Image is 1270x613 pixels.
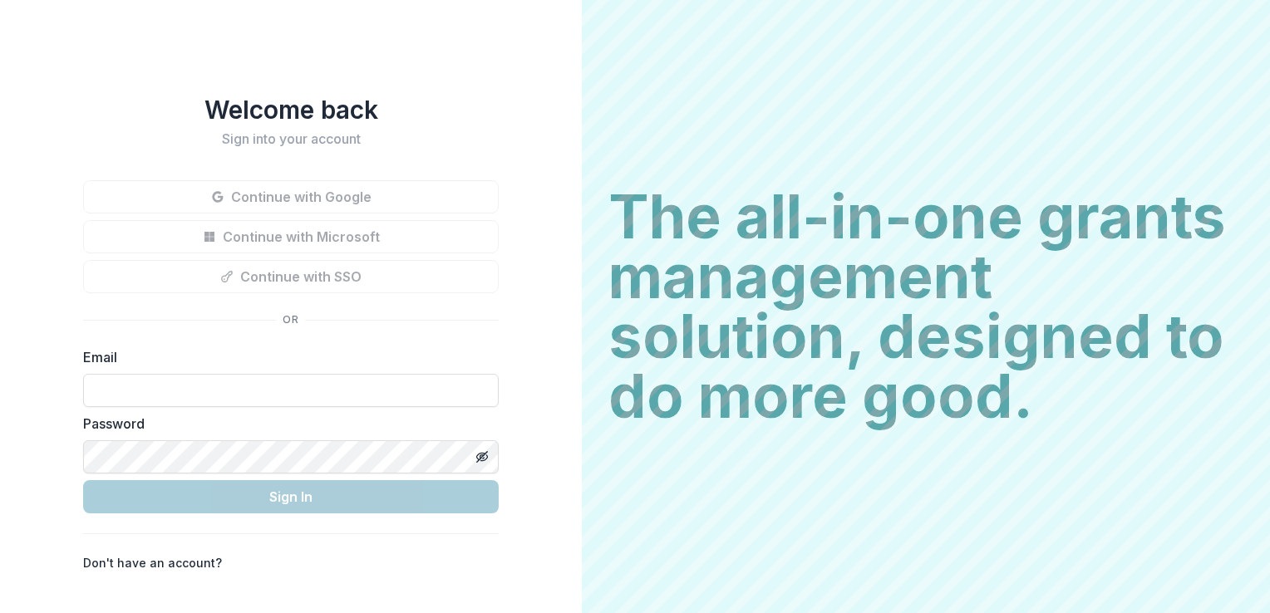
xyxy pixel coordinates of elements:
[83,95,499,125] h1: Welcome back
[83,220,499,253] button: Continue with Microsoft
[469,444,495,470] button: Toggle password visibility
[83,480,499,513] button: Sign In
[83,180,499,213] button: Continue with Google
[83,260,499,293] button: Continue with SSO
[83,347,489,367] label: Email
[83,414,489,434] label: Password
[83,131,499,147] h2: Sign into your account
[83,554,222,571] p: Don't have an account?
